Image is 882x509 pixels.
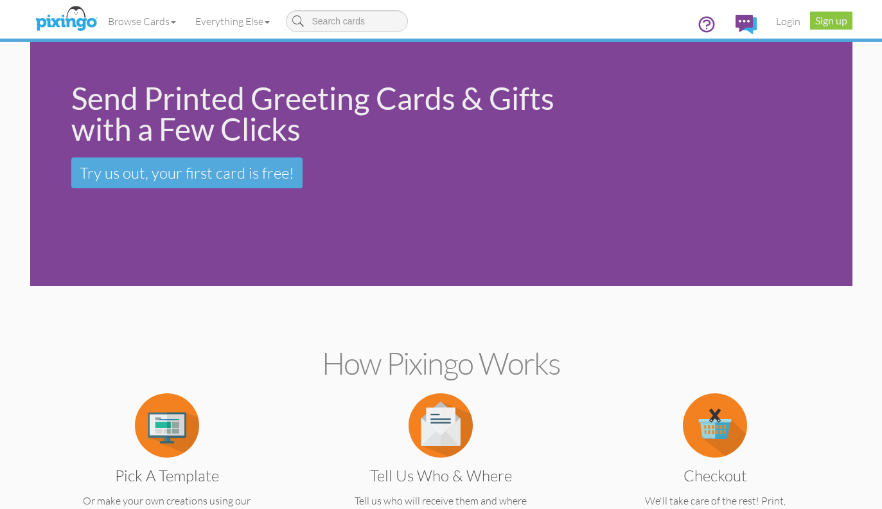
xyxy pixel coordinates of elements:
[71,157,303,188] a: Try us out, your first card is free!
[683,393,747,458] img: item.alt
[71,83,568,145] div: Send Printed Greeting Cards & Gifts with a Few Clicks
[135,393,199,458] img: item.alt
[810,12,852,30] a: Sign up
[766,5,810,37] a: Login
[53,346,830,380] h2: How Pixingo works
[610,467,820,484] h3: Checkout
[62,467,272,484] h3: Pick a Template
[409,393,473,458] img: item.alt
[286,10,408,32] input: Search cards
[186,5,279,37] a: Everything Else
[80,163,294,183] span: Try us out, your first card is free!
[336,467,546,484] h3: Tell us Who & Where
[98,5,186,37] a: Browse Cards
[736,15,757,34] img: comments.svg
[32,3,100,35] img: pixingo logo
